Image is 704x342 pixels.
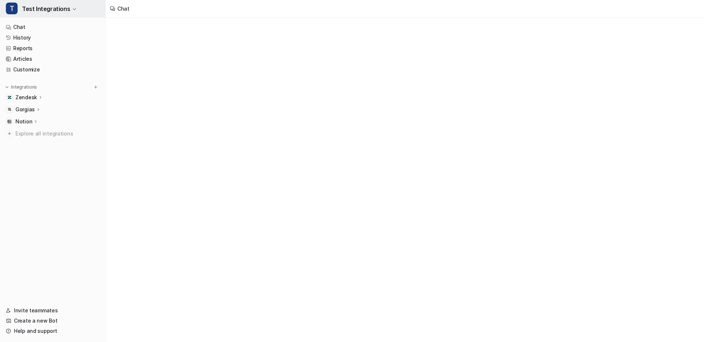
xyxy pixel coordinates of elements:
p: Integrations [11,84,37,90]
div: Chat [117,5,129,12]
p: Notion [15,118,32,125]
span: Test Integrations [22,4,70,14]
span: T [6,3,18,14]
img: Gorgias [7,107,12,112]
img: Notion [7,119,12,124]
a: Customize [3,64,102,75]
p: Gorgias [15,106,35,113]
img: Zendesk [7,95,12,100]
a: Invite teammates [3,305,102,316]
button: Integrations [3,83,39,91]
img: explore all integrations [6,130,13,137]
span: Explore all integrations [15,128,99,140]
a: Chat [3,22,102,32]
img: menu_add.svg [93,85,98,90]
a: Create a new Bot [3,316,102,326]
a: Explore all integrations [3,129,102,139]
img: expand menu [4,85,10,90]
a: Help and support [3,326,102,336]
p: Zendesk [15,94,37,101]
a: History [3,33,102,43]
a: Reports [3,43,102,53]
a: Articles [3,54,102,64]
